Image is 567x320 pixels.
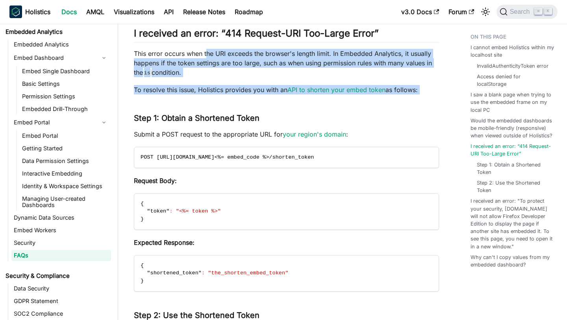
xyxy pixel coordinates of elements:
[11,52,97,64] a: Embed Dashboard
[471,44,554,59] a: I cannot embed Holistics within my localhost site
[159,6,178,18] a: API
[134,85,439,94] p: To resolve this issue, Holistics provides you with an as follows:
[20,193,111,211] a: Managing User-created Dashboards
[20,104,111,115] a: Embedded Drill-Through
[444,6,479,18] a: Forum
[11,308,111,319] a: SOC2 Compliance
[20,130,111,141] a: Embed Portal
[143,69,152,77] code: is
[3,26,111,37] a: Embedded Analytics
[11,116,97,129] a: Embed Portal
[497,5,558,19] button: Search (Command+K)
[20,155,111,166] a: Data Permission Settings
[141,263,144,268] span: {
[141,278,144,284] span: }
[534,8,542,15] kbd: ⌘
[11,39,111,50] a: Embedded Analytics
[477,73,551,88] a: Access denied for localStorage
[141,154,314,160] span: POST [URL][DOMAIN_NAME]<%= embed_code %>/shorten_token
[147,208,169,214] span: "token"
[169,208,172,214] span: :
[134,113,439,123] h3: Step 1: Obtain a Shortened Token
[471,117,554,140] a: Would the embedded dashboards be mobile-friendly (responsive) when viewed outside of Holistics?
[11,237,111,248] a: Security
[283,130,346,138] a: your region's domain
[477,179,551,194] a: Step 2: Use the Shortened Token
[9,6,22,18] img: Holistics
[11,283,111,294] a: Data Security
[11,296,111,307] a: GDPR Statement
[20,168,111,179] a: Interactive Embedding
[471,91,554,114] a: I saw a blank page when trying to use the embedded frame on my local PC
[20,143,111,154] a: Getting Started
[57,6,82,18] a: Docs
[134,49,439,77] p: This error occurs when the URI exceeds the browser's length limit. In Embedded Analytics, it usua...
[134,129,439,139] p: Submit a POST request to the appropriate URL for :
[471,142,554,157] a: I received an error: “414 Request-URI Too-Large Error”
[25,7,50,17] b: Holistics
[471,197,554,250] a: I received an error: "To protect your security, [DOMAIN_NAME] will not allow Firefox Developer Ed...
[82,6,109,18] a: AMQL
[134,239,195,246] strong: Expected Response:
[141,216,144,222] span: }
[508,8,535,15] span: Search
[3,270,111,281] a: Security & Compliance
[477,62,548,70] a: InvalidAuthenticityToken error
[109,6,159,18] a: Visualizations
[11,250,111,261] a: FAQs
[287,86,385,94] a: API to shorten your embed token
[141,201,144,207] span: {
[134,177,177,185] strong: Request Body:
[230,6,268,18] a: Roadmap
[97,116,111,129] button: Collapse sidebar category 'Embed Portal'
[544,8,552,15] kbd: K
[178,6,230,18] a: Release Notes
[20,181,111,192] a: Identity & Workspace Settings
[202,270,205,276] span: :
[479,6,492,18] button: Switch between dark and light mode (currently light mode)
[477,161,551,176] a: Step 1: Obtain a Shortened Token
[9,6,50,18] a: HolisticsHolistics
[11,225,111,236] a: Embed Workers
[20,91,111,102] a: Permission Settings
[471,253,554,268] a: Why can't I copy values from my embedded dashboard?
[20,78,111,89] a: Basic Settings
[134,28,439,43] h2: I received an error: “414 Request-URI Too-Large Error”
[11,212,111,223] a: Dynamic Data Sources
[147,270,202,276] span: "shortened_token"
[97,52,111,64] button: Collapse sidebar category 'Embed Dashboard'
[397,6,444,18] a: v3.0 Docs
[20,66,111,77] a: Embed Single Dashboard
[208,270,288,276] span: "the_shorten_embed_token"
[176,208,221,214] span: "<%= token %>"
